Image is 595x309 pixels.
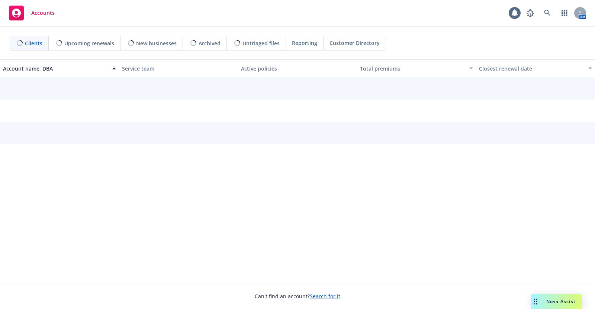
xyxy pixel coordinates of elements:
[255,292,340,300] span: Can't find an account?
[557,6,572,20] a: Switch app
[31,10,55,16] span: Accounts
[6,3,58,23] a: Accounts
[357,59,476,77] button: Total premiums
[531,294,582,309] button: Nova Assist
[546,298,576,305] span: Nova Assist
[476,59,595,77] button: Closest renewal date
[136,39,177,47] span: New businesses
[310,293,340,300] a: Search for it
[540,6,555,20] a: Search
[241,65,354,72] div: Active policies
[122,65,235,72] div: Service team
[360,65,465,72] div: Total premiums
[25,39,42,47] span: Clients
[119,59,238,77] button: Service team
[292,39,317,47] span: Reporting
[64,39,114,47] span: Upcoming renewals
[531,294,540,309] div: Drag to move
[242,39,280,47] span: Untriaged files
[199,39,221,47] span: Archived
[238,59,357,77] button: Active policies
[523,6,538,20] a: Report a Bug
[329,39,380,47] span: Customer Directory
[3,65,108,72] div: Account name, DBA
[479,65,584,72] div: Closest renewal date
